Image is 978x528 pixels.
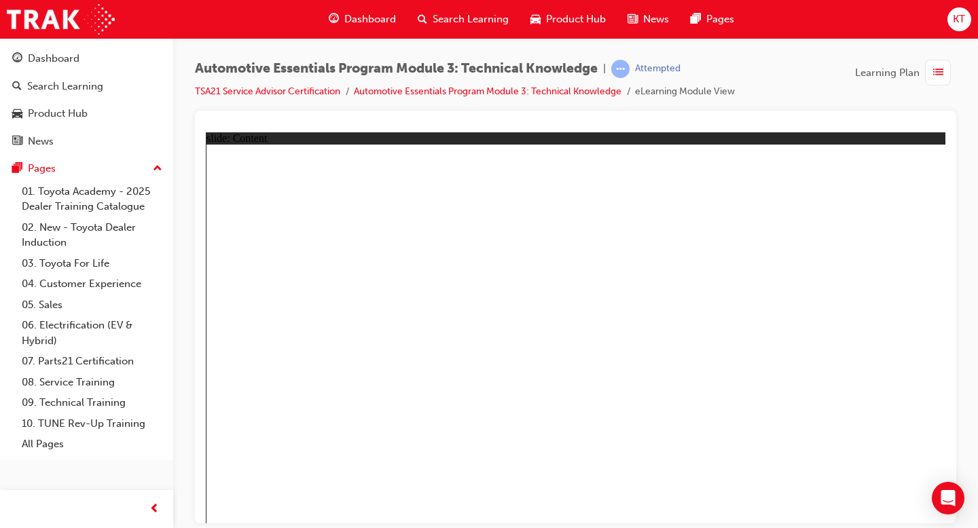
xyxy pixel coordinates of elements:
span: learningRecordVerb_ATTEMPT-icon [611,60,630,78]
button: Learning Plan [855,60,956,86]
a: search-iconSearch Learning [407,5,520,33]
span: up-icon [153,160,162,178]
span: KT [953,12,965,27]
span: Automotive Essentials Program Module 3: Technical Knowledge [195,61,598,77]
li: eLearning Module View [635,84,735,100]
a: 08. Service Training [16,372,168,393]
a: TSA21 Service Advisor Certification [195,86,340,97]
a: 04. Customer Experience [16,274,168,295]
a: car-iconProduct Hub [520,5,617,33]
span: car-icon [530,11,541,28]
button: Pages [5,156,168,181]
div: Search Learning [27,79,103,94]
a: Product Hub [5,101,168,126]
a: 09. Technical Training [16,392,168,413]
a: 01. Toyota Academy - 2025 Dealer Training Catalogue [16,181,168,217]
a: 03. Toyota For Life [16,253,168,274]
a: News [5,129,168,154]
span: news-icon [628,11,638,28]
span: car-icon [12,108,22,120]
div: News [28,134,54,149]
div: Attempted [635,62,681,75]
span: prev-icon [149,501,160,518]
span: guage-icon [329,11,339,28]
div: Open Intercom Messenger [932,482,964,514]
img: Trak [7,4,115,35]
div: Pages [28,161,56,176]
a: 06. Electrification (EV & Hybrid) [16,315,168,351]
span: news-icon [12,136,22,148]
a: pages-iconPages [680,5,745,33]
a: 07. Parts21 Certification [16,351,168,372]
span: Search Learning [433,12,509,27]
a: All Pages [16,434,168,455]
a: 10. TUNE Rev-Up Training [16,413,168,434]
span: Learning Plan [855,65,920,81]
a: Automotive Essentials Program Module 3: Technical Knowledge [354,86,621,97]
span: Pages [706,12,734,27]
span: News [643,12,669,27]
a: Search Learning [5,74,168,99]
a: 05. Sales [16,295,168,316]
span: search-icon [12,81,22,93]
span: pages-icon [12,163,22,175]
span: list-icon [933,64,943,81]
button: DashboardSearch LearningProduct HubNews [5,43,168,156]
span: Dashboard [344,12,396,27]
div: Dashboard [28,51,79,67]
span: | [603,61,606,77]
span: Product Hub [546,12,606,27]
a: Dashboard [5,46,168,71]
div: Product Hub [28,106,88,121]
a: 02. New - Toyota Dealer Induction [16,217,168,253]
span: search-icon [418,11,427,28]
a: guage-iconDashboard [318,5,407,33]
span: guage-icon [12,53,22,65]
a: news-iconNews [617,5,680,33]
button: KT [947,7,971,31]
span: pages-icon [691,11,701,28]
